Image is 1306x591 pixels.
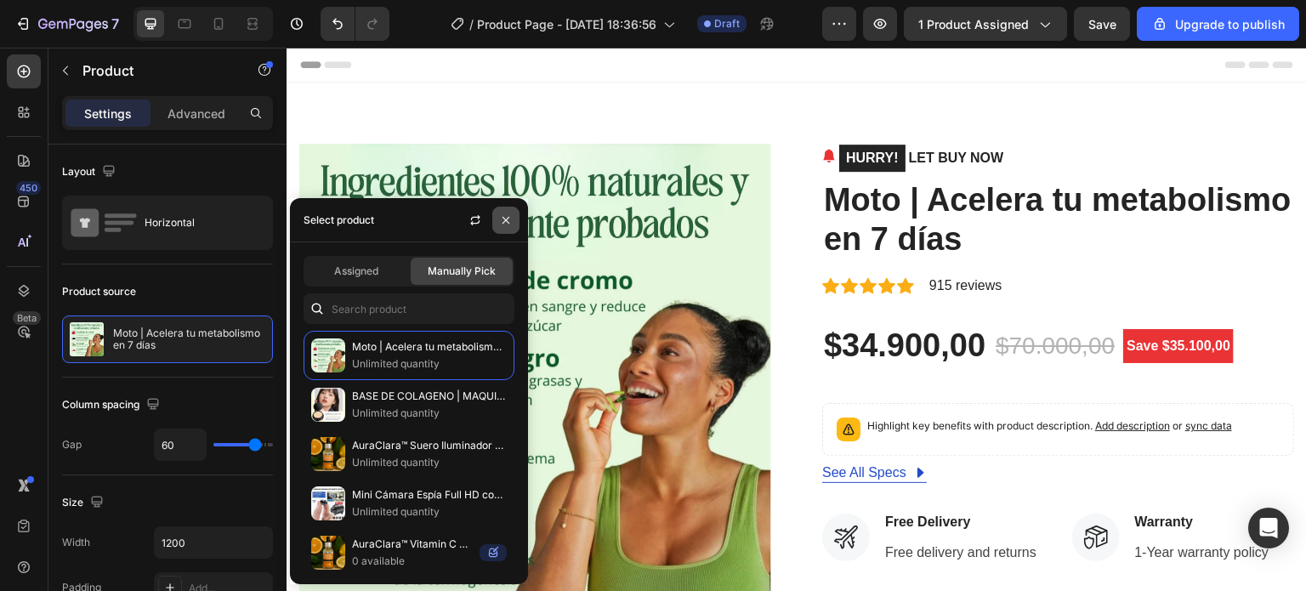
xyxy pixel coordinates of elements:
img: collections [311,486,345,520]
img: product feature img [70,322,104,356]
p: 0 available [352,553,473,570]
div: Product source [62,284,136,299]
span: Assigned [334,264,378,279]
div: Width [62,535,90,550]
span: sync data [899,372,945,384]
span: Save [1088,17,1116,31]
p: Highlight key benefits with product description. [581,370,945,387]
div: Layout [62,161,119,184]
p: Moto | Acelera tu metabolismo en 7 días [113,327,265,351]
span: Manually Pick [428,264,496,279]
img: collections [311,437,345,471]
input: Search in Settings & Advanced [304,293,514,324]
div: Gap [62,437,82,452]
p: Advanced [168,105,225,122]
p: Free delivery and returns [599,495,750,515]
p: 915 reviews [643,228,715,248]
p: Product [82,60,227,81]
div: Open Intercom Messenger [1248,508,1289,548]
span: Product Page - [DATE] 18:36:56 [477,15,656,33]
p: Settings [84,105,132,122]
p: Unlimited quantity [352,454,507,471]
span: Add description [809,372,883,384]
h2: Moto | Acelera tu metabolismo en 7 días [536,132,1008,213]
p: Unlimited quantity [352,405,507,422]
mark: HURRY! [553,97,619,124]
img: collections [311,536,345,570]
span: 1 product assigned [918,15,1029,33]
div: Select product [304,213,374,228]
p: AuraClara™ Vitamin C Brightening Serum [352,536,473,553]
p: Unlimited quantity [352,355,507,372]
div: See All Specs [536,415,620,435]
input: Auto [155,429,206,460]
div: Column spacing [62,394,163,417]
div: $70.000,00 [707,279,830,318]
p: LET BUY NOW [553,96,717,125]
span: Draft [714,16,740,31]
div: Undo/Redo [321,7,389,41]
p: Moto | Acelera tu metabolismo en 7 días [352,338,507,355]
button: Upgrade to publish [1137,7,1299,41]
div: 450 [16,181,41,195]
span: or [883,372,945,384]
p: AuraClara™ Suero Iluminador Vitamina C – 49% OFF + Envío gratis [352,437,507,454]
pre: Save $35.100,00 [837,281,947,315]
div: Horizontal [145,203,248,242]
img: collections [311,388,345,422]
div: $34.900,00 [536,277,701,320]
p: Unlimited quantity [352,503,507,520]
span: / [469,15,474,33]
button: Save [1074,7,1130,41]
img: collections [311,338,345,372]
a: See All Specs [536,415,640,435]
p: Free Delivery [599,464,750,485]
p: BASE DE COLAGENO | MAQUILLAJE HIDRATANTE | BASE DE ALTA COBERTURA [352,388,507,405]
button: 7 [7,7,127,41]
div: Size [62,492,107,514]
input: Auto [155,527,272,558]
iframe: Design area [287,48,1306,591]
p: 7 [111,14,119,34]
div: Beta [13,311,41,325]
p: 1-Year warranty policy [849,495,983,515]
p: Warranty [849,464,983,485]
div: Upgrade to publish [1151,15,1285,33]
p: Mini Cámara Espía Full HD con Visión Nocturna – Discreta, Inalámbrica y Activada por Movimiento [352,486,507,503]
button: 1 product assigned [904,7,1067,41]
